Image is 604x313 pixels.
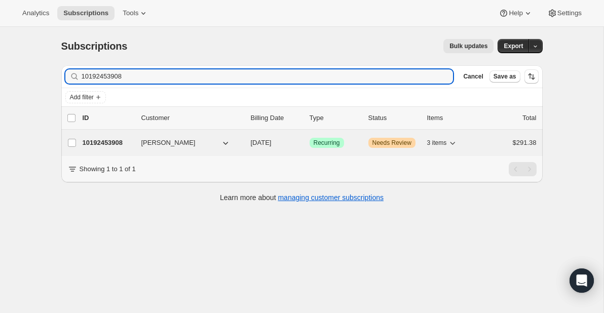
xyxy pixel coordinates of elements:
button: Help [493,6,539,20]
span: Export [504,42,523,50]
button: Sort the results [524,69,539,84]
span: Subscriptions [63,9,108,17]
nav: Pagination [509,162,537,176]
div: Open Intercom Messenger [570,268,594,293]
button: 3 items [427,136,458,150]
span: Settings [557,9,582,17]
span: Help [509,9,522,17]
button: Add filter [65,91,106,103]
button: Export [498,39,529,53]
div: Items [427,113,478,123]
button: Save as [489,70,520,83]
div: 10192453908[PERSON_NAME][DATE]SuccessRecurringWarningNeeds Review3 items$291.38 [83,136,537,150]
p: Learn more about [220,192,384,203]
span: Needs Review [372,139,411,147]
span: Recurring [314,139,340,147]
span: Subscriptions [61,41,128,52]
div: IDCustomerBilling DateTypeStatusItemsTotal [83,113,537,123]
button: Bulk updates [443,39,494,53]
p: Customer [141,113,243,123]
span: Cancel [463,72,483,81]
span: Bulk updates [449,42,487,50]
button: Cancel [459,70,487,83]
button: Settings [541,6,588,20]
a: managing customer subscriptions [278,193,384,202]
span: Save as [494,72,516,81]
p: Showing 1 to 1 of 1 [80,164,136,174]
button: [PERSON_NAME] [135,135,237,151]
p: Status [368,113,419,123]
span: Add filter [70,93,94,101]
p: Total [522,113,536,123]
span: [PERSON_NAME] [141,138,196,148]
input: Filter subscribers [82,69,454,84]
span: Tools [123,9,138,17]
p: Billing Date [251,113,301,123]
button: Subscriptions [57,6,115,20]
span: 3 items [427,139,447,147]
p: ID [83,113,133,123]
p: 10192453908 [83,138,133,148]
span: [DATE] [251,139,272,146]
span: $291.38 [513,139,537,146]
span: Analytics [22,9,49,17]
button: Analytics [16,6,55,20]
div: Type [310,113,360,123]
button: Tools [117,6,155,20]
